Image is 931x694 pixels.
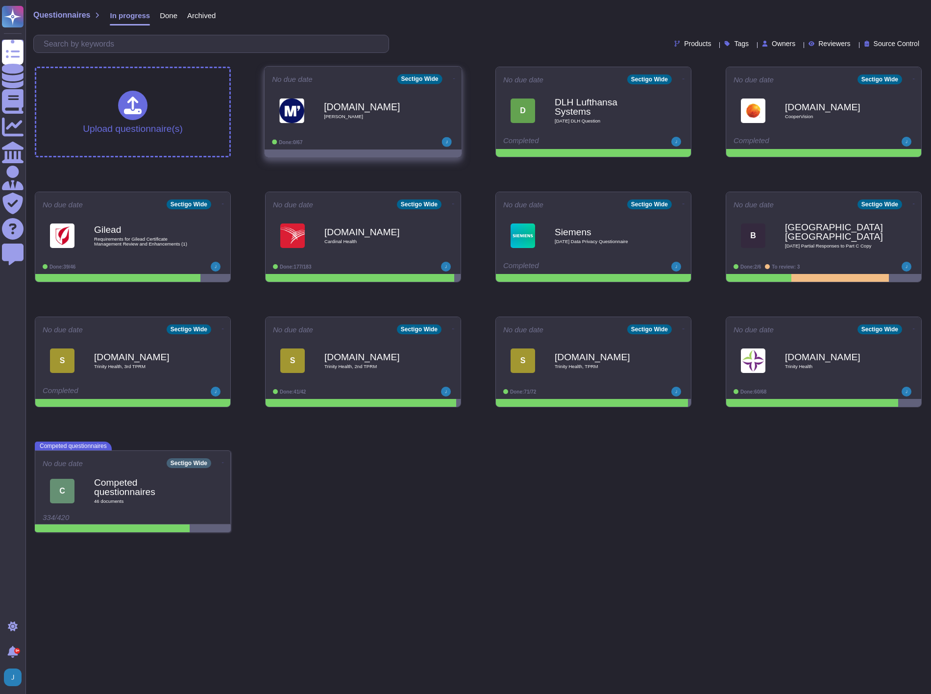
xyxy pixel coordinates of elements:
[785,364,883,369] span: Trinity Health
[734,137,854,147] div: Completed
[772,264,800,270] span: To review: 3
[279,98,304,123] img: Logo
[734,326,774,333] span: No due date
[211,262,220,272] img: user
[874,40,919,47] span: Source Control
[397,199,441,209] div: Sectigo Wide
[167,199,211,209] div: Sectigo Wide
[160,12,177,19] span: Done
[818,40,850,47] span: Reviewers
[324,239,422,244] span: Cardinal Health
[902,262,911,272] img: user
[734,76,774,83] span: No due date
[503,137,623,147] div: Completed
[740,264,761,270] span: Done: 2/6
[684,40,711,47] span: Products
[503,201,543,208] span: No due date
[555,364,653,369] span: Trinity Health, TPRM
[187,12,216,19] span: Archived
[110,12,150,19] span: In progress
[324,352,422,362] b: [DOMAIN_NAME]
[94,478,192,496] b: Competed questionnaires
[555,119,653,124] span: [DATE] DLH Question
[442,137,452,147] img: user
[671,387,681,397] img: user
[511,99,535,123] div: D
[94,364,192,369] span: Trinity Health, 3rd TPRM
[50,348,74,373] div: S
[94,237,192,246] span: Requirements for Gilead Certificate Management Review and Enhancements (1)
[441,387,451,397] img: user
[785,352,883,362] b: [DOMAIN_NAME]
[280,223,305,248] img: Logo
[35,442,112,450] span: Competed questionnaires
[43,387,163,397] div: Completed
[734,40,749,47] span: Tags
[211,387,220,397] img: user
[280,348,305,373] div: S
[324,364,422,369] span: Trinity Health, 2nd TPRM
[627,199,672,209] div: Sectigo Wide
[671,137,681,147] img: user
[94,352,192,362] b: [DOMAIN_NAME]
[273,201,313,208] span: No due date
[324,102,423,111] b: [DOMAIN_NAME]
[555,352,653,362] b: [DOMAIN_NAME]
[510,389,536,395] span: Done: 71/72
[279,139,302,145] span: Done: 0/67
[785,102,883,112] b: [DOMAIN_NAME]
[50,479,74,503] div: C
[857,199,902,209] div: Sectigo Wide
[627,74,672,84] div: Sectigo Wide
[167,458,211,468] div: Sectigo Wide
[511,223,535,248] img: Logo
[272,75,313,83] span: No due date
[43,513,69,521] span: 334/420
[33,11,90,19] span: Questionnaires
[511,348,535,373] div: S
[39,35,389,52] input: Search by keywords
[741,348,765,373] img: Logo
[902,387,911,397] img: user
[555,227,653,237] b: Siemens
[280,264,312,270] span: Done: 177/183
[50,223,74,248] img: Logo
[43,460,83,467] span: No due date
[785,223,883,241] b: [GEOGRAPHIC_DATA], [GEOGRAPHIC_DATA]
[555,98,653,116] b: DLH Lufthansa Systems
[43,326,83,333] span: No due date
[671,262,681,272] img: user
[857,74,902,84] div: Sectigo Wide
[2,667,28,688] button: user
[503,262,623,272] div: Completed
[503,326,543,333] span: No due date
[741,223,765,248] div: B
[740,389,766,395] span: Done: 60/68
[167,324,211,334] div: Sectigo Wide
[785,244,883,248] span: [DATE] Partial Responses to Part C Copy
[441,262,451,272] img: user
[397,324,441,334] div: Sectigo Wide
[280,389,306,395] span: Done: 41/42
[43,201,83,208] span: No due date
[324,114,423,119] span: [PERSON_NAME]
[772,40,795,47] span: Owners
[397,74,442,84] div: Sectigo Wide
[94,499,192,504] span: 46 document s
[49,264,75,270] span: Done: 39/46
[4,669,22,686] img: user
[324,227,422,237] b: [DOMAIN_NAME]
[94,225,192,234] b: Gilead
[734,201,774,208] span: No due date
[555,239,653,244] span: [DATE] Data Privacy Questionnaire
[741,99,765,123] img: Logo
[627,324,672,334] div: Sectigo Wide
[857,324,902,334] div: Sectigo Wide
[273,326,313,333] span: No due date
[503,76,543,83] span: No due date
[785,114,883,119] span: CooperVision
[902,137,911,147] img: user
[83,91,183,133] div: Upload questionnaire(s)
[14,648,20,654] div: 9+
